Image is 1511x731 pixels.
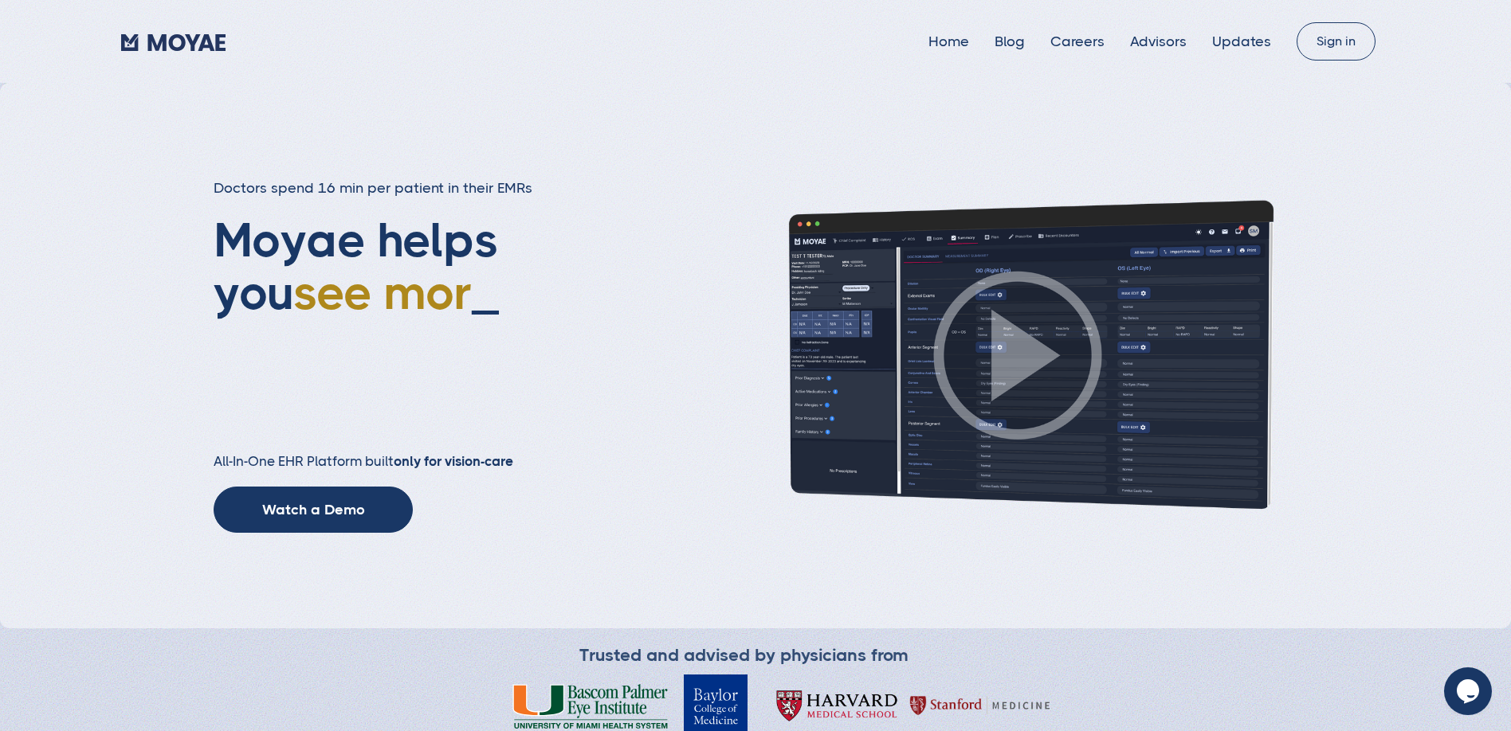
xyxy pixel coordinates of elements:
iframe: chat widget [1444,667,1495,715]
img: Moyae Logo [121,34,226,51]
img: Harvard Medical School [909,682,1053,730]
a: Careers [1050,33,1105,49]
h2: All-In-One EHR Platform built [214,453,638,471]
img: Patient history screenshot [740,198,1297,512]
span: see mor [293,265,472,320]
h1: Moyae helps you [214,214,638,421]
strong: only for vision-care [394,453,513,469]
a: Blog [995,33,1025,49]
span: _ [472,265,499,320]
a: Watch a Demo [214,487,413,533]
a: home [121,29,226,53]
img: Bascom Palmer Eye Institute University of Miami Health System Logo [512,684,668,729]
div: Trusted and advised by physicians from [579,644,909,666]
a: Updates [1212,33,1271,49]
a: Home [928,33,969,49]
img: Harvard Medical School [763,682,909,730]
a: Advisors [1130,33,1187,49]
a: Sign in [1297,22,1376,61]
h3: Doctors spend 16 min per patient in their EMRs [214,178,638,198]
